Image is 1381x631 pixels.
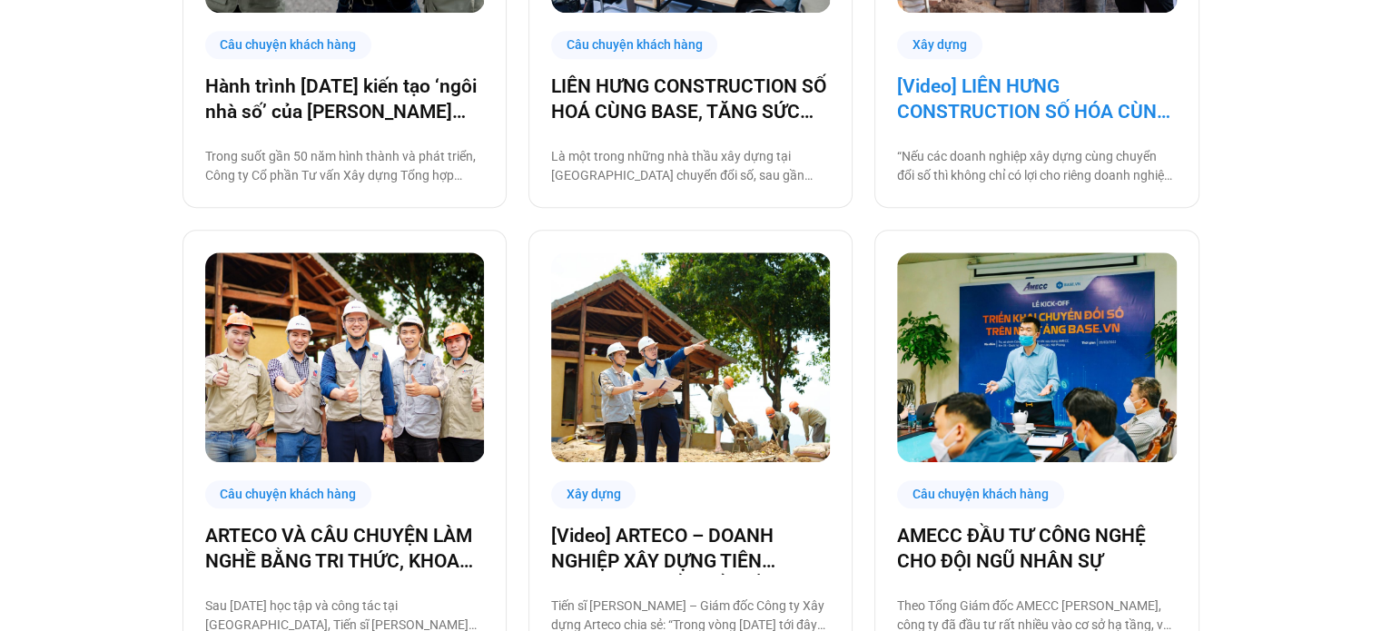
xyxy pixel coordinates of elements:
[205,480,372,508] div: Câu chuyện khách hàng
[897,147,1176,185] p: “Nếu các doanh nghiệp xây dựng cùng chuyển đổi số thì không chỉ có lợi cho riêng doanh nghiệp mà ...
[205,147,484,185] p: Trong suốt gần 50 năm hình thành và phát triển, Công ty Cổ phần Tư vấn Xây dựng Tổng hợp (Nagecco...
[551,147,830,185] p: Là một trong những nhà thầu xây dựng tại [GEOGRAPHIC_DATA] chuyển đổi số, sau gần [DATE] vận hành...
[551,523,830,574] a: [Video] ARTECO – DOANH NGHIỆP XÂY DỰNG TIÊN PHONG CHUYỂN ĐỔI SỐ
[551,31,718,59] div: Câu chuyện khách hàng
[897,74,1176,124] a: [Video] LIÊN HƯNG CONSTRUCTION SỐ HÓA CÙNG BASE, TĂNG SỨC MẠNH NỘI TẠI KHAI PHÁ THỊ TRƯỜNG [GEOGR...
[551,480,636,508] div: Xây dựng
[205,74,484,124] a: Hành trình [DATE] kiến tạo ‘ngôi nhà số’ của [PERSON_NAME] cùng [DOMAIN_NAME]: Tiết kiệm 80% thời...
[897,523,1176,574] a: AMECC ĐẦU TƯ CÔNG NGHỆ CHO ĐỘI NGŨ NHÂN SỰ
[205,31,372,59] div: Câu chuyện khách hàng
[551,74,830,124] a: LIÊN HƯNG CONSTRUCTION SỐ HOÁ CÙNG BASE, TĂNG SỨC MẠNH NỘI TẠI KHAI PHÁ THỊ TRƯỜNG [GEOGRAPHIC_DATA]
[897,31,982,59] div: Xây dựng
[897,480,1064,508] div: Câu chuyện khách hàng
[205,523,484,574] a: ARTECO VÀ CÂU CHUYỆN LÀM NGHỀ BẰNG TRI THỨC, KHOA HỌC VÀ CÔNG NGHỆ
